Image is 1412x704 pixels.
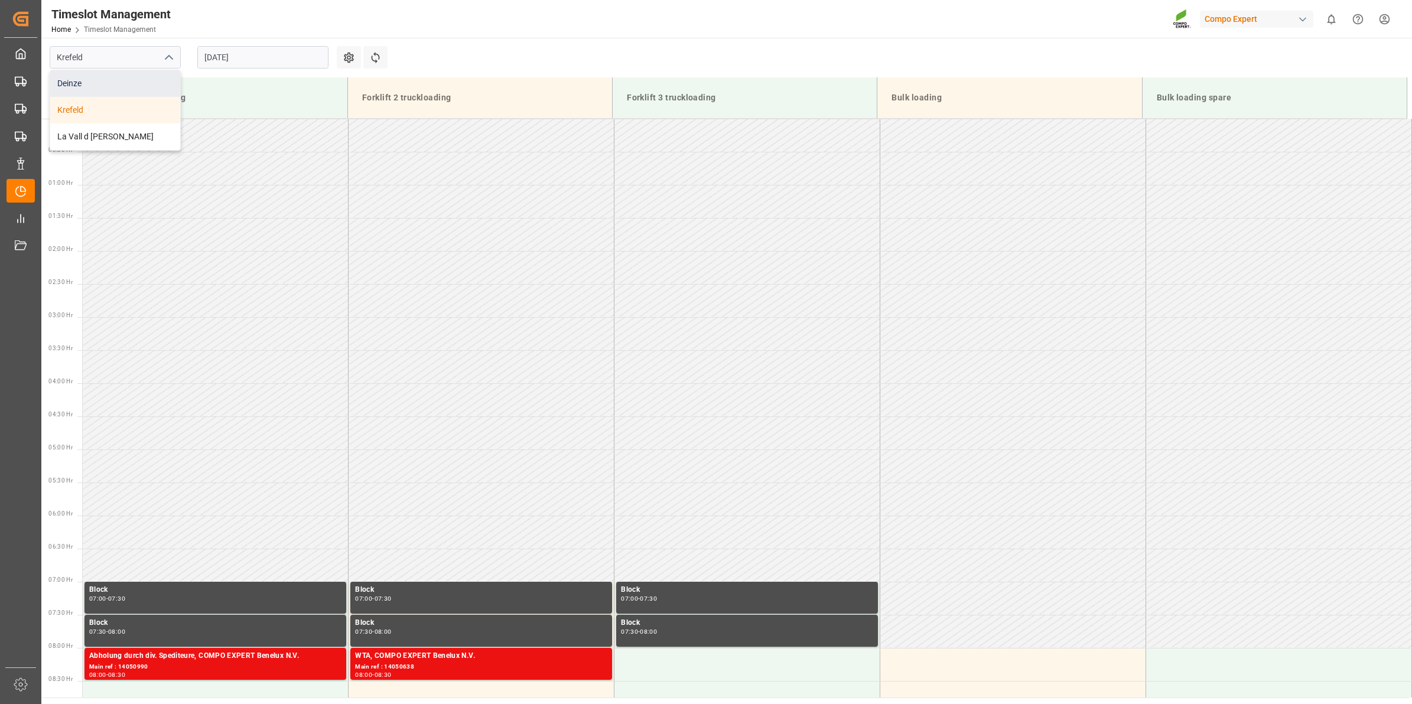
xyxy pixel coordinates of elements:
div: 08:00 [89,672,106,677]
div: - [372,672,374,677]
span: 06:30 Hr [48,543,73,550]
span: 04:30 Hr [48,411,73,418]
span: 02:00 Hr [48,246,73,252]
div: La Vall d [PERSON_NAME] [50,123,180,150]
div: Forklift 1 truckloading [92,87,338,109]
span: 03:30 Hr [48,345,73,351]
span: 05:00 Hr [48,444,73,451]
div: - [638,596,640,601]
div: - [106,629,108,634]
div: 08:30 [108,672,125,677]
input: DD.MM.YYYY [197,46,328,69]
a: Home [51,25,71,34]
div: Block [621,584,873,596]
div: 07:30 [355,629,372,634]
div: Krefeld [50,97,180,123]
div: Block [621,617,873,629]
span: 06:00 Hr [48,510,73,517]
div: WTA, COMPO EXPERT Benelux N.V. [355,650,607,662]
div: - [372,629,374,634]
div: 07:00 [621,596,638,601]
div: - [106,672,108,677]
div: Block [89,584,341,596]
div: 08:00 [375,629,392,634]
div: Forklift 2 truckloading [357,87,603,109]
div: 07:30 [89,629,106,634]
div: Timeslot Management [51,5,171,23]
div: Bulk loading [887,87,1132,109]
div: 07:30 [108,596,125,601]
span: 01:00 Hr [48,180,73,186]
span: 02:30 Hr [48,279,73,285]
span: 01:30 Hr [48,213,73,219]
div: 07:30 [640,596,657,601]
div: Block [355,584,607,596]
span: 07:00 Hr [48,576,73,583]
div: 07:00 [89,596,106,601]
span: 08:00 Hr [48,643,73,649]
div: Main ref : 14050638 [355,662,607,672]
div: Forklift 3 truckloading [622,87,867,109]
img: Screenshot%202023-09-29%20at%2010.02.21.png_1712312052.png [1173,9,1192,30]
input: Type to search/select [50,46,181,69]
span: 04:00 Hr [48,378,73,384]
div: Main ref : 14050990 [89,662,341,672]
div: Compo Expert [1200,11,1313,28]
div: 07:00 [355,596,372,601]
span: 05:30 Hr [48,477,73,484]
div: - [638,629,640,634]
div: Block [355,617,607,629]
div: 08:00 [640,629,657,634]
div: 08:30 [375,672,392,677]
span: 03:00 Hr [48,312,73,318]
div: - [372,596,374,601]
div: Deinze [50,70,180,97]
div: - [106,596,108,601]
div: 07:30 [621,629,638,634]
span: 00:30 Hr [48,146,73,153]
button: Help Center [1345,6,1371,32]
button: show 0 new notifications [1318,6,1345,32]
div: Bulk loading spare [1152,87,1397,109]
button: close menu [159,48,177,67]
div: 08:00 [355,672,372,677]
div: 08:00 [108,629,125,634]
span: 07:30 Hr [48,610,73,616]
button: Compo Expert [1200,8,1318,30]
span: 08:30 Hr [48,676,73,682]
div: Abholung durch div. Spediteure, COMPO EXPERT Benelux N.V. [89,650,341,662]
div: Block [89,617,341,629]
div: 07:30 [375,596,392,601]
